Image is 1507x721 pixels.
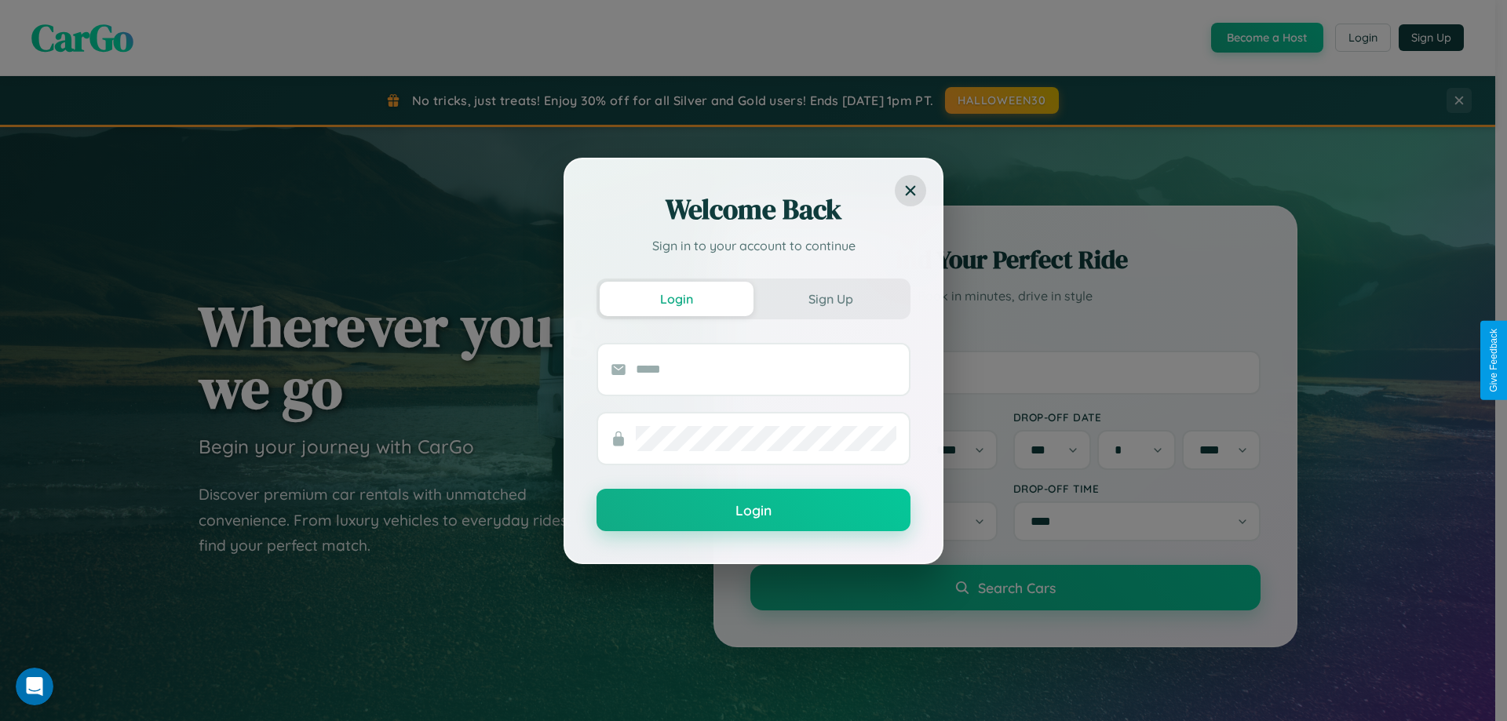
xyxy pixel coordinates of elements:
[1488,329,1499,392] div: Give Feedback
[597,236,910,255] p: Sign in to your account to continue
[16,668,53,705] iframe: Intercom live chat
[597,489,910,531] button: Login
[597,191,910,228] h2: Welcome Back
[753,282,907,316] button: Sign Up
[600,282,753,316] button: Login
